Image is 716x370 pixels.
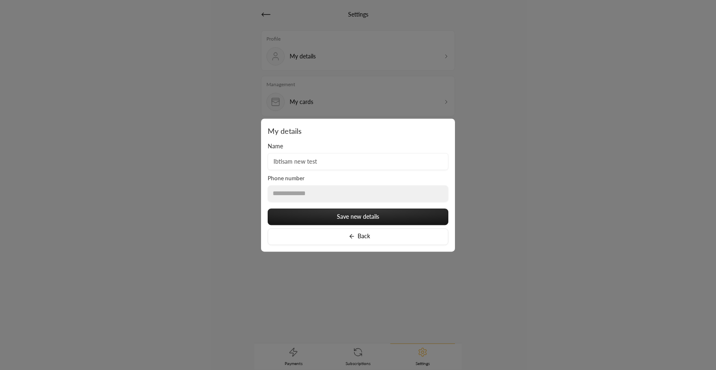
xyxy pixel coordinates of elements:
[268,142,283,150] label: Name
[268,174,305,182] label: Phone number
[268,208,448,225] button: Save new details
[268,153,448,170] input: Enter your name
[268,125,448,137] p: My details
[268,228,448,245] button: Back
